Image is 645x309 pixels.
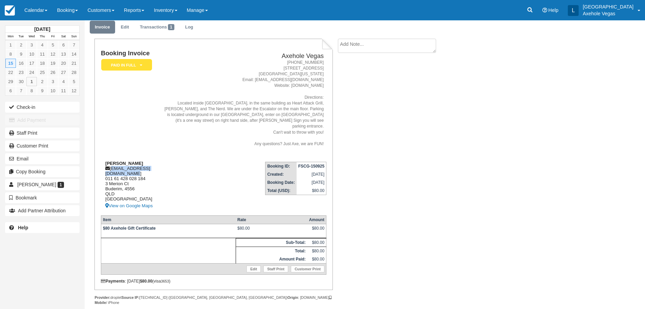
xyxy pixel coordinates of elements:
[48,68,58,77] a: 26
[101,279,326,284] div: : [DATE] (visa )
[5,166,80,177] button: Copy Booking
[265,170,297,178] th: Created:
[58,77,69,86] a: 4
[583,3,633,10] p: [GEOGRAPHIC_DATA]
[37,86,47,95] a: 9
[164,53,324,60] h2: Axehole Vegas
[48,77,58,86] a: 3
[265,162,297,170] th: Booking ID:
[48,50,58,59] a: 12
[48,40,58,50] a: 5
[297,178,326,187] td: [DATE]
[17,182,56,187] span: [PERSON_NAME]
[5,50,16,59] a: 8
[5,86,16,95] a: 6
[58,182,64,188] span: 1
[5,102,80,113] button: Check-in
[101,161,161,210] div: [EMAIL_ADDRESS][DOMAIN_NAME] 011 61 428 028 184 3 Merion Ct Buderim, 4556 QLD [GEOGRAPHIC_DATA]
[101,59,150,71] a: Paid in Full
[18,225,28,230] b: Help
[287,295,298,300] strong: Origin
[105,161,143,166] strong: [PERSON_NAME]
[58,59,69,68] a: 20
[58,50,69,59] a: 13
[48,33,58,40] th: Fri
[16,86,26,95] a: 7
[26,50,37,59] a: 10
[69,77,79,86] a: 5
[5,68,16,77] a: 22
[265,187,297,195] th: Total (USD):
[265,178,297,187] th: Booking Date:
[90,21,115,34] a: Invoice
[549,7,559,13] span: Help
[583,10,633,17] p: Axehole Vegas
[5,140,80,151] a: Customer Print
[94,295,110,300] strong: Provider:
[5,77,16,86] a: 29
[16,50,26,59] a: 9
[5,222,80,233] a: Help
[26,77,37,86] a: 1
[307,216,326,224] th: Amount
[5,40,16,50] a: 1
[69,68,79,77] a: 28
[263,266,288,272] a: Staff Print
[58,86,69,95] a: 11
[101,216,236,224] th: Item
[37,59,47,68] a: 18
[309,226,324,236] div: $80.00
[5,205,80,216] button: Add Partner Attribution
[140,279,152,284] strong: $80.00
[69,50,79,59] a: 14
[122,295,139,300] strong: Source IP:
[5,192,80,203] button: Bookmark
[16,59,26,68] a: 16
[37,77,47,86] a: 2
[5,179,80,190] a: [PERSON_NAME] 1
[58,33,69,40] th: Sat
[26,68,37,77] a: 24
[34,26,50,32] strong: [DATE]
[69,59,79,68] a: 21
[5,128,80,138] a: Staff Print
[161,279,169,283] small: 3653
[16,68,26,77] a: 23
[236,238,307,247] th: Sub-Total:
[236,255,307,264] th: Amount Paid:
[291,266,324,272] a: Customer Print
[58,68,69,77] a: 27
[37,33,47,40] th: Thu
[48,86,58,95] a: 10
[180,21,198,34] a: Log
[103,226,156,231] strong: $80 Axehole Gift Certificate
[168,24,174,30] span: 1
[69,33,79,40] th: Sun
[236,216,307,224] th: Rate
[135,21,179,34] a: Transactions1
[101,279,125,284] strong: Payments
[69,86,79,95] a: 12
[16,40,26,50] a: 2
[116,21,134,34] a: Edit
[37,50,47,59] a: 11
[37,40,47,50] a: 4
[26,86,37,95] a: 8
[58,40,69,50] a: 6
[101,50,161,57] h1: Booking Invoice
[26,40,37,50] a: 3
[307,255,326,264] td: $80.00
[26,59,37,68] a: 17
[298,164,324,169] strong: FSCG-150925
[5,59,16,68] a: 15
[26,33,37,40] th: Wed
[164,60,324,147] address: [PHONE_NUMBER] [STREET_ADDRESS] [GEOGRAPHIC_DATA][US_STATE] Email: [EMAIL_ADDRESS][DOMAIN_NAME] W...
[297,170,326,178] td: [DATE]
[297,187,326,195] td: $80.00
[236,247,307,255] th: Total:
[69,40,79,50] a: 7
[5,153,80,164] button: Email
[16,77,26,86] a: 30
[542,8,547,13] i: Help
[105,201,161,210] a: View on Google Maps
